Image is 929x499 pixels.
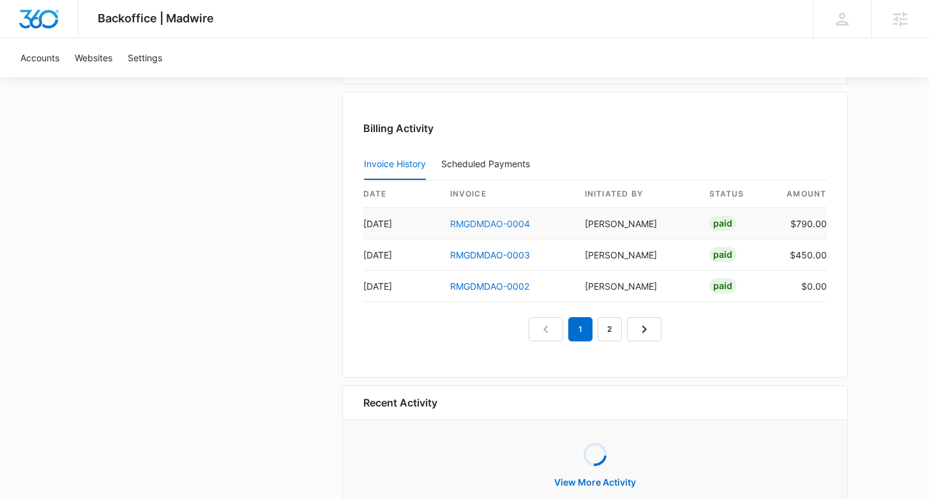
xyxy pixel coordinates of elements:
[98,11,214,25] span: Backoffice | Madwire
[776,208,827,239] td: $790.00
[363,208,440,239] td: [DATE]
[709,216,736,231] div: Paid
[441,160,535,168] div: Scheduled Payments
[709,278,736,294] div: Paid
[575,271,699,302] td: [PERSON_NAME]
[450,218,530,229] a: RMGDMDAO-0004
[440,181,575,208] th: invoice
[575,239,699,271] td: [PERSON_NAME]
[364,149,426,180] button: Invoice History
[627,317,661,341] a: Next Page
[363,181,440,208] th: date
[120,38,170,77] a: Settings
[568,317,593,341] em: 1
[699,181,776,208] th: status
[67,38,120,77] a: Websites
[598,317,622,341] a: Page 2
[541,467,649,498] button: View More Activity
[529,317,661,341] nav: Pagination
[363,395,437,410] h6: Recent Activity
[776,239,827,271] td: $450.00
[363,121,827,136] h3: Billing Activity
[709,247,736,262] div: Paid
[776,181,827,208] th: amount
[13,38,67,77] a: Accounts
[776,271,827,302] td: $0.00
[450,250,530,260] a: RMGDMDAO-0003
[450,281,529,292] a: RMGDMDAO-0002
[575,181,699,208] th: Initiated By
[363,239,440,271] td: [DATE]
[363,271,440,302] td: [DATE]
[575,208,699,239] td: [PERSON_NAME]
